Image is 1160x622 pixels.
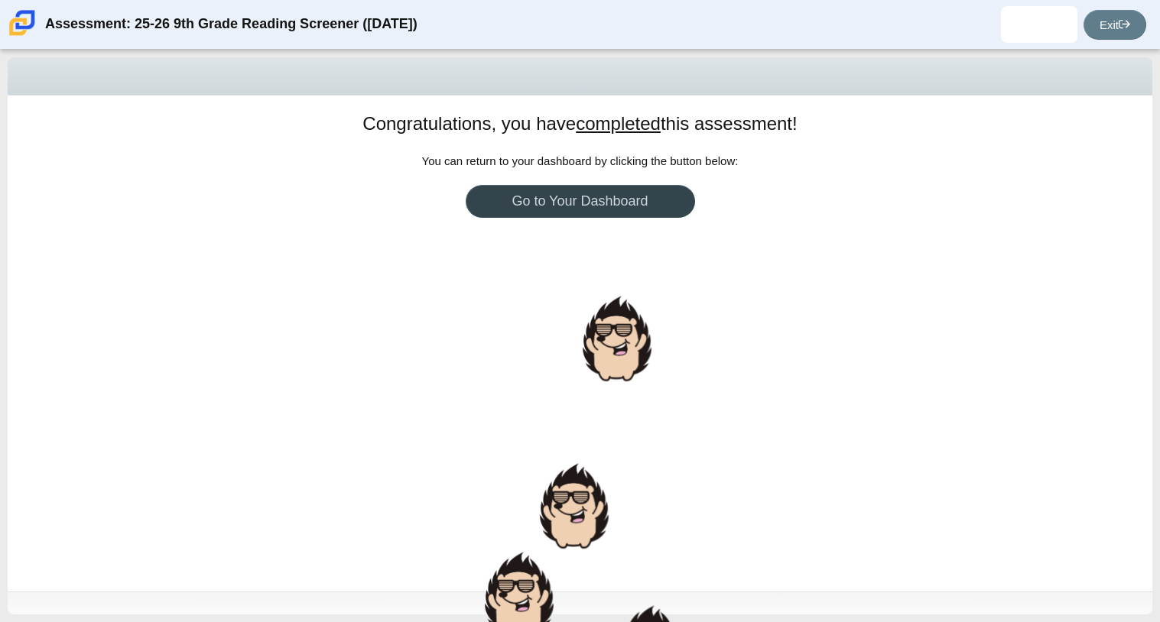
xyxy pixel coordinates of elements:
img: alexander.cabrera.0yAeba [1027,12,1051,37]
a: Exit [1084,10,1146,40]
h1: Congratulations, you have this assessment! [362,111,797,137]
a: Go to Your Dashboard [466,185,695,218]
span: You can return to your dashboard by clicking the button below: [422,154,739,167]
img: Carmen School of Science & Technology [6,7,38,39]
div: Assessment: 25-26 9th Grade Reading Screener ([DATE]) [45,6,418,43]
u: completed [576,113,661,134]
a: Carmen School of Science & Technology [6,28,38,41]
